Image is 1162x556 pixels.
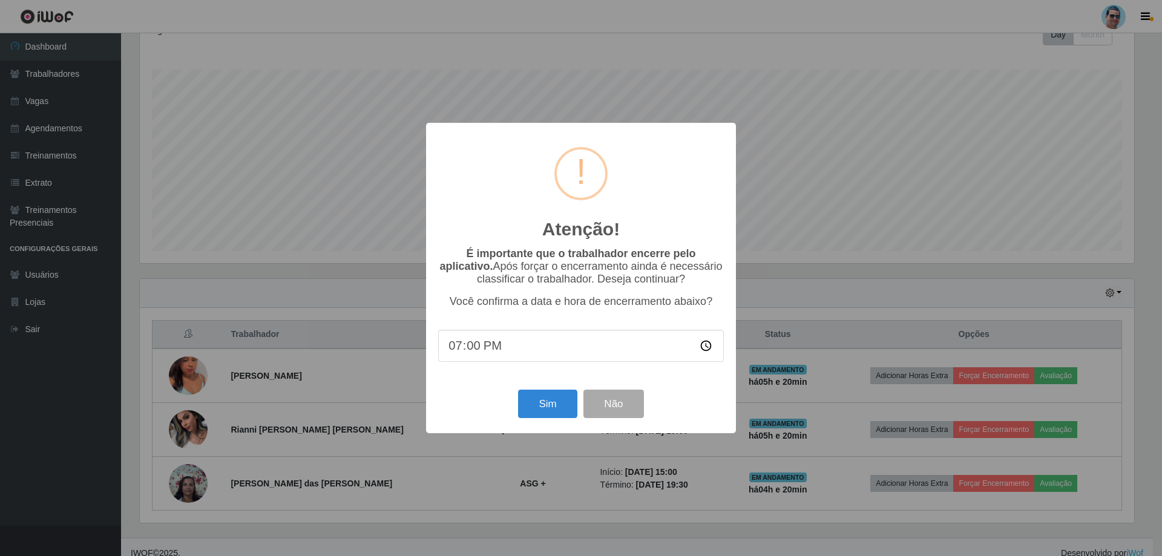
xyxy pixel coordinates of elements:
[542,218,620,240] h2: Atenção!
[518,390,577,418] button: Sim
[438,295,724,308] p: Você confirma a data e hora de encerramento abaixo?
[439,247,695,272] b: É importante que o trabalhador encerre pelo aplicativo.
[583,390,643,418] button: Não
[438,247,724,286] p: Após forçar o encerramento ainda é necessário classificar o trabalhador. Deseja continuar?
